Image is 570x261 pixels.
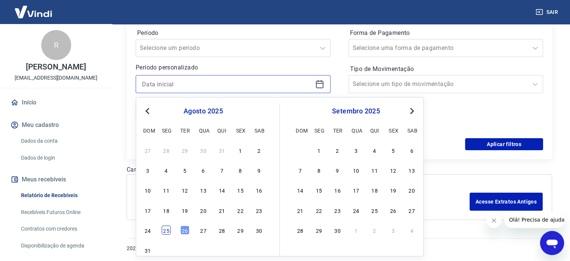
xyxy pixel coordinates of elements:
[15,74,97,82] p: [EMAIL_ADDRESS][DOMAIN_NAME]
[127,244,552,252] p: 2025 ©
[254,205,263,214] div: Choose sábado, 23 de agosto de 2025
[162,186,171,195] div: Choose segunda-feira, 11 de agosto de 2025
[407,125,416,134] div: sab
[352,226,361,235] div: Choose quarta-feira, 1 de outubro de 2025
[199,205,208,214] div: Choose quarta-feira, 20 de agosto de 2025
[254,226,263,235] div: Choose sábado, 30 de agosto de 2025
[333,146,342,155] div: Choose terça-feira, 2 de setembro de 2025
[352,205,361,214] div: Choose quarta-feira, 24 de setembro de 2025
[162,246,171,255] div: Choose segunda-feira, 1 de setembro de 2025
[18,238,103,253] a: Disponibilização de agenda
[217,186,226,195] div: Choose quinta-feira, 14 de agosto de 2025
[217,125,226,134] div: qui
[41,30,71,60] div: R
[407,107,416,116] button: Next Month
[162,166,171,175] div: Choose segunda-feira, 4 de agosto de 2025
[352,125,361,134] div: qua
[162,146,171,155] div: Choose segunda-feira, 28 de julho de 2025
[333,166,342,175] div: Choose terça-feira, 9 de setembro de 2025
[143,166,152,175] div: Choose domingo, 3 de agosto de 2025
[333,205,342,214] div: Choose terça-feira, 23 de setembro de 2025
[534,5,561,19] button: Sair
[389,186,398,195] div: Choose sexta-feira, 19 de setembro de 2025
[236,146,245,155] div: Choose sexta-feira, 1 de agosto de 2025
[180,205,189,214] div: Choose terça-feira, 19 de agosto de 2025
[296,205,305,214] div: Choose domingo, 21 de setembro de 2025
[370,226,379,235] div: Choose quinta-feira, 2 de outubro de 2025
[333,226,342,235] div: Choose terça-feira, 30 de setembro de 2025
[180,146,189,155] div: Choose terça-feira, 29 de julho de 2025
[407,166,416,175] div: Choose sábado, 13 de setembro de 2025
[254,166,263,175] div: Choose sábado, 9 de agosto de 2025
[199,226,208,235] div: Choose quarta-feira, 27 de agosto de 2025
[296,166,305,175] div: Choose domingo, 7 de setembro de 2025
[389,166,398,175] div: Choose sexta-feira, 12 de setembro de 2025
[389,146,398,155] div: Choose sexta-feira, 5 de setembro de 2025
[143,226,152,235] div: Choose domingo, 24 de agosto de 2025
[352,146,361,155] div: Choose quarta-feira, 3 de setembro de 2025
[254,186,263,195] div: Choose sábado, 16 de agosto de 2025
[333,125,342,134] div: ter
[236,166,245,175] div: Choose sexta-feira, 8 de agosto de 2025
[370,125,379,134] div: qui
[540,231,564,255] iframe: Botão para abrir a janela de mensagens
[236,186,245,195] div: Choose sexta-feira, 15 de agosto de 2025
[162,226,171,235] div: Choose segunda-feira, 25 de agosto de 2025
[352,186,361,195] div: Choose quarta-feira, 17 de setembro de 2025
[9,0,58,23] img: Vindi
[407,205,416,214] div: Choose sábado, 27 de setembro de 2025
[470,193,543,211] a: Acesse Extratos Antigos
[254,125,263,134] div: sab
[236,205,245,214] div: Choose sexta-feira, 22 de agosto de 2025
[370,146,379,155] div: Choose quinta-feira, 4 de setembro de 2025
[142,145,264,256] div: month 2025-08
[162,205,171,214] div: Choose segunda-feira, 18 de agosto de 2025
[18,205,103,220] a: Recebíveis Futuros Online
[236,125,245,134] div: sex
[26,63,86,71] p: [PERSON_NAME]
[199,186,208,195] div: Choose quarta-feira, 13 de agosto de 2025
[296,186,305,195] div: Choose domingo, 14 de setembro de 2025
[389,226,398,235] div: Choose sexta-feira, 3 de outubro de 2025
[217,205,226,214] div: Choose quinta-feira, 21 de agosto de 2025
[407,226,416,235] div: Choose sábado, 4 de outubro de 2025
[18,150,103,166] a: Dados de login
[199,166,208,175] div: Choose quarta-feira, 6 de agosto de 2025
[143,186,152,195] div: Choose domingo, 10 de agosto de 2025
[143,205,152,214] div: Choose domingo, 17 de agosto de 2025
[314,186,323,195] div: Choose segunda-feira, 15 de setembro de 2025
[142,78,312,90] input: Data inicial
[296,125,305,134] div: dom
[314,205,323,214] div: Choose segunda-feira, 22 de setembro de 2025
[199,125,208,134] div: qua
[136,63,331,72] p: Período personalizado
[486,213,501,228] iframe: Fechar mensagem
[18,221,103,237] a: Contratos com credores
[217,226,226,235] div: Choose quinta-feira, 28 de agosto de 2025
[350,29,542,38] label: Forma de Pagamento
[370,205,379,214] div: Choose quinta-feira, 25 de setembro de 2025
[236,226,245,235] div: Choose sexta-feira, 29 de agosto de 2025
[4,5,63,11] span: Olá! Precisa de ajuda?
[314,125,323,134] div: seg
[254,246,263,255] div: Choose sábado, 6 de setembro de 2025
[199,246,208,255] div: Choose quarta-feira, 3 de setembro de 2025
[18,188,103,203] a: Relatório de Recebíveis
[9,94,103,111] a: Início
[314,226,323,235] div: Choose segunda-feira, 29 de setembro de 2025
[314,146,323,155] div: Choose segunda-feira, 1 de setembro de 2025
[333,186,342,195] div: Choose terça-feira, 16 de setembro de 2025
[370,166,379,175] div: Choose quinta-feira, 11 de setembro de 2025
[465,138,543,150] button: Aplicar filtros
[352,166,361,175] div: Choose quarta-feira, 10 de setembro de 2025
[407,146,416,155] div: Choose sábado, 6 de setembro de 2025
[389,125,398,134] div: sex
[236,246,245,255] div: Choose sexta-feira, 5 de setembro de 2025
[407,186,416,195] div: Choose sábado, 20 de setembro de 2025
[127,165,552,174] p: Carregando...
[370,186,379,195] div: Choose quinta-feira, 18 de setembro de 2025
[142,107,264,116] div: agosto 2025
[143,246,152,255] div: Choose domingo, 31 de agosto de 2025
[180,246,189,255] div: Choose terça-feira, 2 de setembro de 2025
[295,107,417,116] div: setembro 2025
